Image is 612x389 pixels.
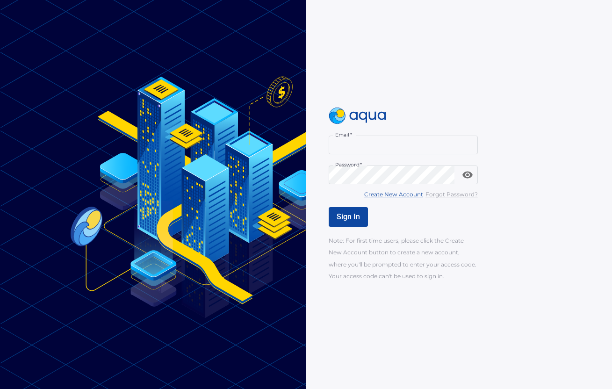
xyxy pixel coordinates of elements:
span: Sign In [337,212,360,221]
label: Email [335,131,352,138]
button: toggle password visibility [458,166,477,184]
span: Note: For first time users, please click the Create New Account button to create a new account, w... [329,237,476,279]
label: Password [335,161,362,168]
img: logo [329,108,387,124]
u: Forgot Password? [425,191,478,198]
u: Create New Account [364,191,423,198]
button: Sign In [329,207,368,227]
